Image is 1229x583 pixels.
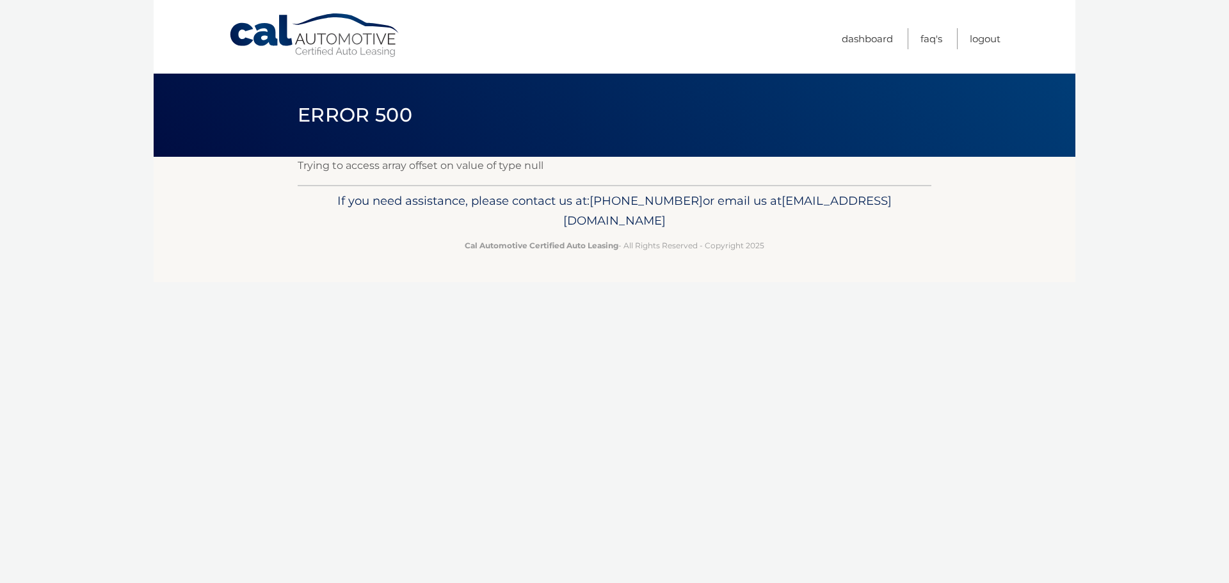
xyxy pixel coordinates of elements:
p: Trying to access array offset on value of type null [298,157,931,175]
span: [PHONE_NUMBER] [590,193,703,208]
strong: Cal Automotive Certified Auto Leasing [465,241,618,250]
a: FAQ's [920,28,942,49]
p: If you need assistance, please contact us at: or email us at [306,191,923,232]
p: - All Rights Reserved - Copyright 2025 [306,239,923,252]
a: Cal Automotive [229,13,401,58]
span: Error 500 [298,103,412,127]
a: Dashboard [842,28,893,49]
a: Logout [970,28,1000,49]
